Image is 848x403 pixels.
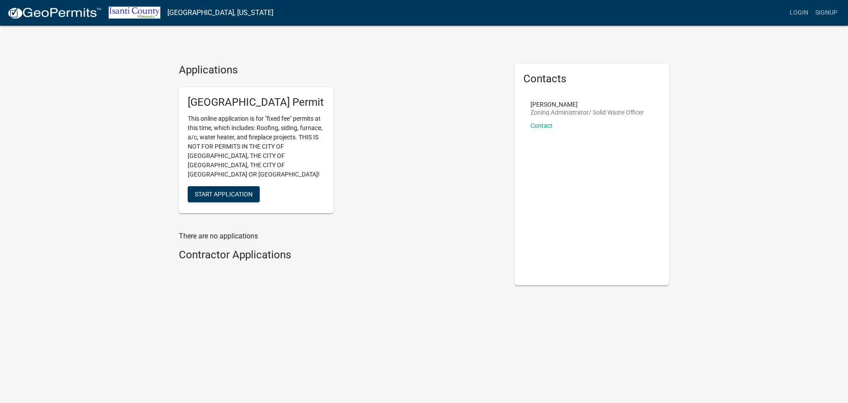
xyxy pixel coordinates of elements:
p: [PERSON_NAME] [530,101,644,107]
a: Login [786,4,812,21]
span: Start Application [195,190,253,197]
h4: Applications [179,64,501,77]
h5: Contacts [523,73,660,85]
a: Contact [530,122,553,129]
img: Isanti County, Minnesota [109,7,160,19]
wm-workflow-list-section: Applications [179,64,501,220]
a: [GEOGRAPHIC_DATA], [US_STATE] [167,5,273,20]
wm-workflow-list-section: Contractor Applications [179,249,501,265]
h5: [GEOGRAPHIC_DATA] Permit [188,96,325,109]
button: Start Application [188,186,260,202]
p: This online application is for "fixed fee" permits at this time, which includes: Roofing, siding,... [188,114,325,179]
p: There are no applications [179,231,501,242]
h4: Contractor Applications [179,249,501,261]
p: Zoning Administrator/ Solid Waste Officer [530,109,644,115]
a: Signup [812,4,841,21]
